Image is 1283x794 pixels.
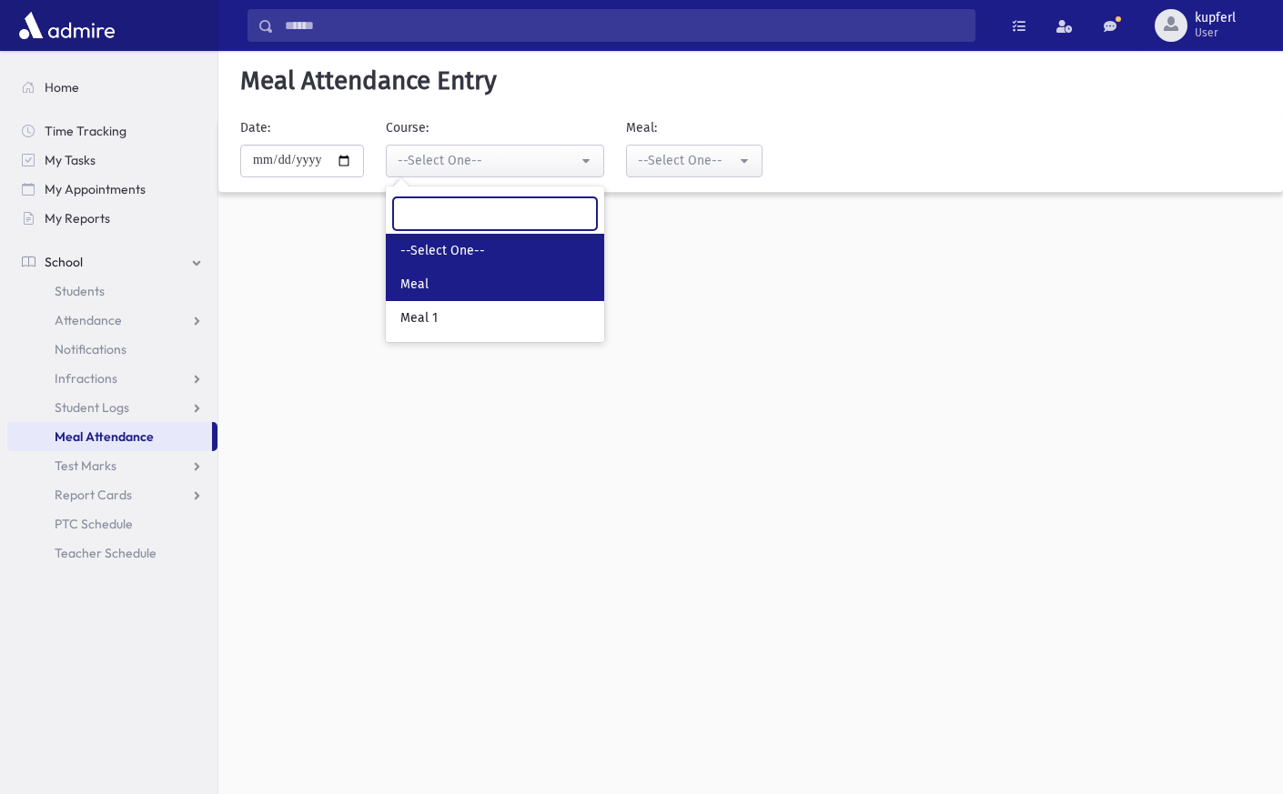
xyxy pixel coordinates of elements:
[1195,11,1236,25] span: kupferl
[7,451,217,480] a: Test Marks
[7,306,217,335] a: Attendance
[240,118,270,137] label: Date:
[55,516,133,532] span: PTC Schedule
[393,197,597,230] input: Search
[7,175,217,204] a: My Appointments
[55,370,117,387] span: Infractions
[45,79,79,95] span: Home
[55,457,116,474] span: Test Marks
[55,487,132,503] span: Report Cards
[7,335,217,364] a: Notifications
[45,254,83,270] span: School
[386,145,604,177] button: --Select One--
[7,276,217,306] a: Students
[55,399,129,416] span: Student Logs
[55,428,154,445] span: Meal Attendance
[1195,25,1236,40] span: User
[15,7,119,44] img: AdmirePro
[7,364,217,393] a: Infractions
[638,151,736,170] div: --Select One--
[55,312,122,328] span: Attendance
[400,242,485,260] span: --Select One--
[55,341,126,357] span: Notifications
[55,283,105,299] span: Students
[45,152,96,168] span: My Tasks
[45,210,110,226] span: My Reports
[7,247,217,276] a: School
[7,146,217,175] a: My Tasks
[400,309,438,327] span: Meal 1
[7,116,217,146] a: Time Tracking
[7,509,217,538] a: PTC Schedule
[386,118,429,137] label: Course:
[7,393,217,422] a: Student Logs
[626,145,763,177] button: --Select One--
[45,123,126,139] span: Time Tracking
[7,538,217,568] a: Teacher Schedule
[7,480,217,509] a: Report Cards
[55,545,157,561] span: Teacher Schedule
[400,276,429,294] span: Meal
[45,181,146,197] span: My Appointments
[398,151,578,170] div: --Select One--
[7,422,212,451] a: Meal Attendance
[7,73,217,102] a: Home
[626,118,657,137] label: Meal:
[274,9,975,42] input: Search
[7,204,217,233] a: My Reports
[233,65,1268,96] h5: Meal Attendance Entry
